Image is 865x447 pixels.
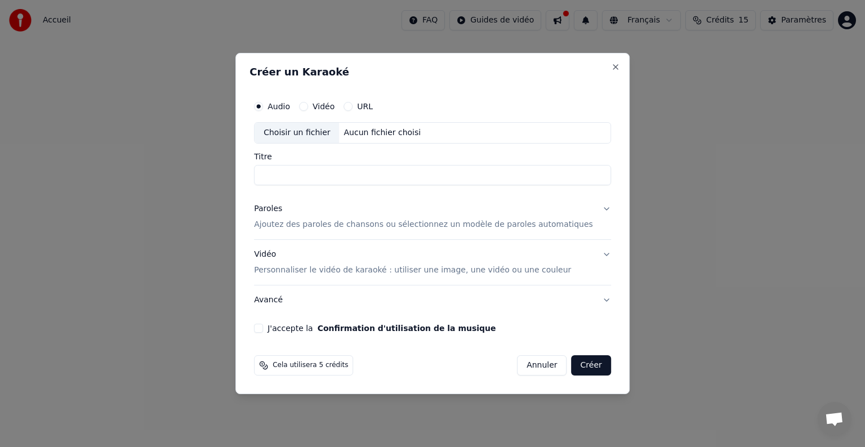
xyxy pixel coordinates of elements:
button: Annuler [517,355,567,376]
div: Choisir un fichier [255,123,339,143]
p: Personnaliser le vidéo de karaoké : utiliser une image, une vidéo ou une couleur [254,265,571,276]
label: J'accepte la [267,324,496,332]
h2: Créer un Karaoké [249,67,616,77]
button: Créer [572,355,611,376]
button: VidéoPersonnaliser le vidéo de karaoké : utiliser une image, une vidéo ou une couleur [254,240,611,285]
span: Cela utilisera 5 crédits [273,361,348,370]
div: Aucun fichier choisi [340,127,426,138]
label: Vidéo [313,102,335,110]
label: Titre [254,153,611,160]
button: Avancé [254,285,611,315]
label: URL [357,102,373,110]
p: Ajoutez des paroles de chansons ou sélectionnez un modèle de paroles automatiques [254,219,593,230]
button: ParolesAjoutez des paroles de chansons ou sélectionnez un modèle de paroles automatiques [254,194,611,239]
div: Vidéo [254,249,571,276]
button: J'accepte la [318,324,496,332]
label: Audio [267,102,290,110]
div: Paroles [254,203,282,214]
